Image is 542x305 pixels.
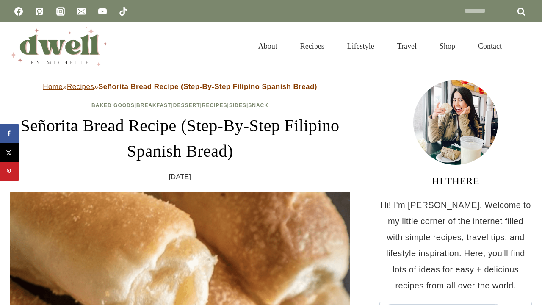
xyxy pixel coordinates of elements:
p: Hi! I'm [PERSON_NAME]. Welcome to my little corner of the internet filled with simple recipes, tr... [379,197,532,294]
h1: Señorita Bread Recipe (Step-By-Step Filipino Spanish Bread) [10,113,350,164]
a: Lifestyle [336,31,386,61]
a: Recipes [67,83,94,91]
a: Pinterest [31,3,48,20]
a: Home [43,83,63,91]
a: TikTok [115,3,132,20]
a: About [247,31,289,61]
a: Sides [229,103,246,108]
a: Snack [248,103,268,108]
a: Email [73,3,90,20]
span: » » [43,83,317,91]
a: Facebook [10,3,27,20]
a: Dessert [173,103,200,108]
a: Recipes [289,31,336,61]
a: Contact [467,31,513,61]
a: Travel [386,31,428,61]
a: Instagram [52,3,69,20]
button: View Search Form [517,39,532,53]
img: DWELL by michelle [10,27,108,66]
h3: HI THERE [379,173,532,189]
a: Baked Goods [91,103,135,108]
a: Shop [428,31,467,61]
strong: Señorita Bread Recipe (Step-By-Step Filipino Spanish Bread) [98,83,317,91]
nav: Primary Navigation [247,31,513,61]
a: Recipes [202,103,227,108]
a: YouTube [94,3,111,20]
time: [DATE] [169,171,191,183]
span: | | | | | [91,103,268,108]
a: Breakfast [136,103,171,108]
